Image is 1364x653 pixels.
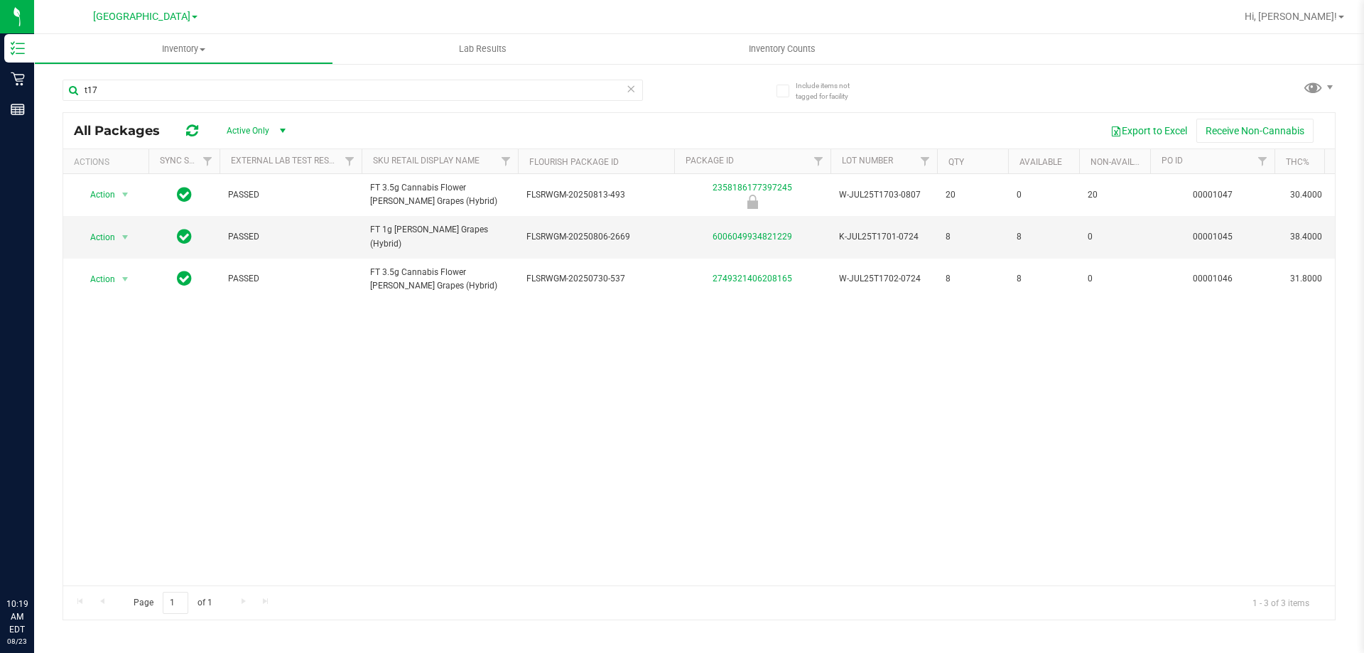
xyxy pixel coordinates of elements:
input: Search Package ID, Item Name, SKU, Lot or Part Number... [63,80,643,101]
span: select [117,227,134,247]
div: Launch Hold [672,195,833,209]
span: W-JUL25T1702-0724 [839,272,929,286]
span: Clear [626,80,636,98]
span: Inventory Counts [730,43,835,55]
span: In Sync [177,185,192,205]
p: 08/23 [6,636,28,647]
span: FLSRWGM-20250806-2669 [526,230,666,244]
span: Lab Results [440,43,526,55]
button: Export to Excel [1101,119,1196,143]
a: Qty [948,157,964,167]
input: 1 [163,592,188,614]
span: Page of 1 [121,592,224,614]
span: Action [77,227,116,247]
span: select [117,185,134,205]
span: FT 1g [PERSON_NAME] Grapes (Hybrid) [370,223,509,250]
span: 0 [1088,230,1142,244]
span: FLSRWGM-20250730-537 [526,272,666,286]
a: 00001046 [1193,274,1233,284]
a: Filter [1251,149,1274,173]
a: Lot Number [842,156,893,166]
span: K-JUL25T1701-0724 [839,230,929,244]
button: Receive Non-Cannabis [1196,119,1314,143]
a: Package ID [686,156,734,166]
span: All Packages [74,123,174,139]
span: W-JUL25T1703-0807 [839,188,929,202]
a: 00001047 [1193,190,1233,200]
span: In Sync [177,227,192,247]
span: 8 [1017,230,1071,244]
a: Inventory Counts [632,34,931,64]
span: Include items not tagged for facility [796,80,867,102]
a: Filter [914,149,937,173]
a: 2749321406208165 [713,274,792,284]
a: Sku Retail Display Name [373,156,480,166]
a: Available [1019,157,1062,167]
span: PASSED [228,272,353,286]
span: 0 [1017,188,1071,202]
a: 6006049934821229 [713,232,792,242]
span: FT 3.5g Cannabis Flower [PERSON_NAME] Grapes (Hybrid) [370,266,509,293]
a: Flourish Package ID [529,157,619,167]
span: 38.4000 [1283,227,1329,247]
span: Inventory [35,43,332,55]
inline-svg: Reports [11,102,25,117]
span: 8 [1017,272,1071,286]
span: Action [77,185,116,205]
iframe: Resource center [14,539,57,582]
span: FT 3.5g Cannabis Flower [PERSON_NAME] Grapes (Hybrid) [370,181,509,208]
span: 20 [1088,188,1142,202]
span: Hi, [PERSON_NAME]! [1245,11,1337,22]
a: Filter [196,149,220,173]
a: 00001045 [1193,232,1233,242]
span: 0 [1088,272,1142,286]
span: [GEOGRAPHIC_DATA] [93,11,190,23]
span: Action [77,269,116,289]
a: Sync Status [160,156,215,166]
a: THC% [1286,157,1309,167]
span: PASSED [228,188,353,202]
a: Filter [494,149,518,173]
inline-svg: Inventory [11,41,25,55]
a: External Lab Test Result [231,156,342,166]
span: 30.4000 [1283,185,1329,205]
span: In Sync [177,269,192,288]
a: 2358186177397245 [713,183,792,193]
span: 31.8000 [1283,269,1329,289]
a: PO ID [1162,156,1183,166]
a: Inventory [34,34,333,64]
a: Lab Results [333,34,632,64]
span: PASSED [228,230,353,244]
span: 8 [946,230,1000,244]
span: 8 [946,272,1000,286]
span: 20 [946,188,1000,202]
span: 1 - 3 of 3 items [1241,592,1321,613]
inline-svg: Retail [11,72,25,86]
a: Filter [338,149,362,173]
a: Non-Available [1090,157,1154,167]
p: 10:19 AM EDT [6,598,28,636]
div: Actions [74,157,143,167]
span: select [117,269,134,289]
span: FLSRWGM-20250813-493 [526,188,666,202]
a: Filter [807,149,830,173]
